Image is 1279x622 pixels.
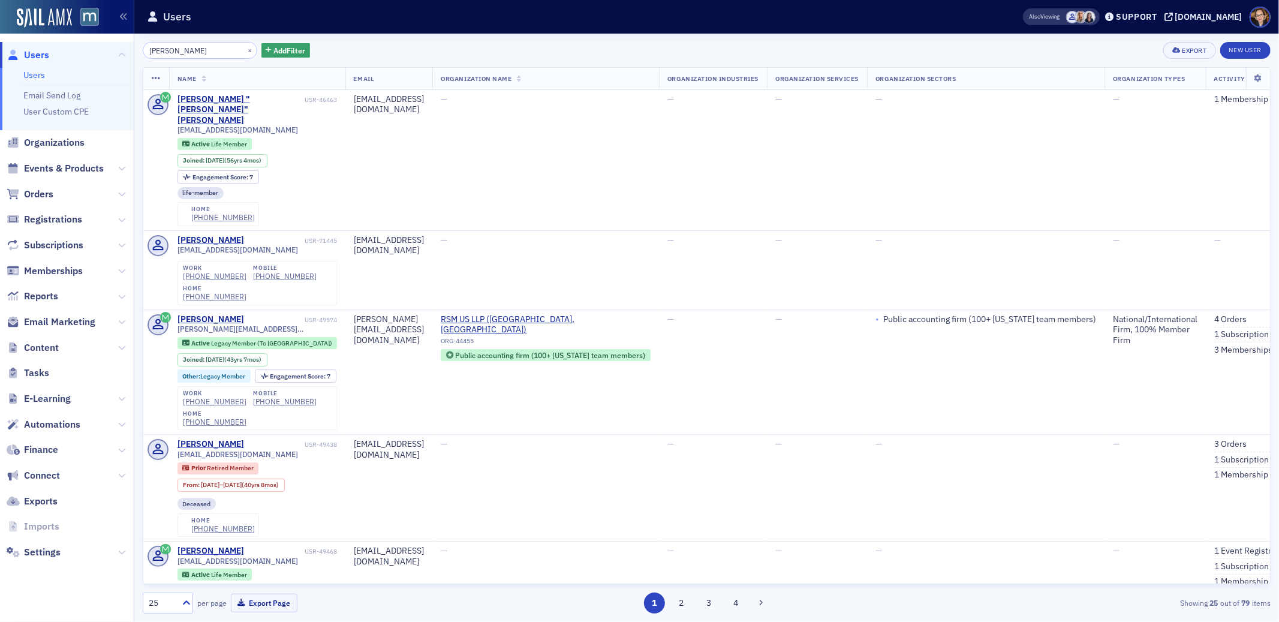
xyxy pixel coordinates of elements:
div: USR-46463 [305,96,337,104]
span: Organizations [24,136,85,149]
div: home [183,410,246,417]
div: – (40yrs 8mos) [201,481,279,489]
a: Memberships [7,265,83,278]
div: (43yrs 7mos) [206,356,261,363]
a: E-Learning [7,392,71,405]
div: Public accounting firm (100+ [US_STATE] team members) [455,352,645,359]
span: Organization Types [1113,74,1185,83]
button: 2 [671,593,692,614]
span: — [775,545,782,556]
div: Joined: 1969-03-20 00:00:00 [177,154,267,167]
a: [PHONE_NUMBER] [191,524,255,533]
div: [PHONE_NUMBER] [253,272,317,281]
button: × [245,44,255,55]
span: Tasks [24,366,49,380]
div: (56yrs 4mos) [206,157,261,164]
div: USR-49468 [246,548,337,555]
a: Orders [7,188,53,201]
a: 1 Membership [1214,470,1268,480]
a: [PERSON_NAME] [177,546,244,557]
button: 1 [644,593,665,614]
span: Engagement Score : [192,173,249,181]
span: [EMAIL_ADDRESS][DOMAIN_NAME] [177,557,299,566]
div: mobile [253,265,317,272]
div: [PERSON_NAME] [177,235,244,246]
a: Finance [7,443,58,456]
a: 1 Membership [1214,94,1268,105]
span: — [667,314,674,324]
a: Registrations [7,213,82,226]
div: Prior: Prior: Retired Member [177,462,259,474]
a: Organizations [7,136,85,149]
div: work [183,390,246,397]
a: [PERSON_NAME] [177,314,244,325]
a: [PHONE_NUMBER] [183,272,246,281]
a: 1 Membership [1214,576,1268,587]
span: Justin Chase [1066,11,1079,23]
span: [EMAIL_ADDRESS][DOMAIN_NAME] [177,125,299,134]
span: — [667,545,674,556]
span: [EMAIL_ADDRESS][DOMAIN_NAME] [177,450,299,459]
span: — [667,94,674,104]
span: Email Marketing [24,315,95,329]
span: Joined : [183,356,206,363]
button: 4 [726,593,747,614]
a: Other:Legacy Member [182,372,245,380]
span: Active [191,570,211,579]
button: Export Page [231,594,297,612]
a: 1 Subscription [1214,561,1269,572]
span: From : [183,481,201,489]
span: Settings [24,546,61,559]
div: Support [1116,11,1157,22]
span: — [441,235,447,245]
a: SailAMX [17,8,72,28]
span: Email [354,74,374,83]
span: — [441,94,447,104]
span: — [1113,94,1119,104]
div: 7 [192,174,253,181]
span: Connect [24,469,60,482]
span: Content [24,341,59,354]
div: Active: Active: Life Member [177,138,252,150]
span: [EMAIL_ADDRESS][DOMAIN_NAME] [177,245,299,254]
span: Life Member [211,570,247,579]
span: Exports [24,495,58,508]
span: Organization Name [441,74,511,83]
a: Active Legacy Member (To [GEOGRAPHIC_DATA]) [182,339,332,347]
a: Imports [7,520,59,533]
button: AddFilter [261,43,311,58]
span: Reports [24,290,58,303]
a: [PHONE_NUMBER] [183,292,246,301]
span: — [875,94,882,104]
div: home [183,285,246,292]
div: [PHONE_NUMBER] [253,397,317,406]
span: • [875,314,879,325]
span: — [441,438,447,449]
div: mobile [253,390,317,397]
div: National/International Firm, 100% Member Firm [1113,314,1197,346]
span: [PERSON_NAME][EMAIL_ADDRESS][DOMAIN_NAME] [177,324,338,333]
div: ORG-44455 [441,337,651,349]
a: Settings [7,546,61,559]
div: From: 1977-10-17 00:00:00 [177,479,285,492]
span: — [1113,438,1119,449]
span: Imports [24,520,59,533]
a: Active Life Member [182,140,246,148]
span: Viewing [1030,13,1060,21]
span: — [1113,235,1119,245]
span: [DATE] [206,156,224,164]
div: [EMAIL_ADDRESS][DOMAIN_NAME] [354,546,424,567]
a: [PERSON_NAME] [177,439,244,450]
span: Name [177,74,197,83]
a: [PHONE_NUMBER] [183,417,246,426]
div: USR-49438 [246,441,337,449]
div: Active: Active: Legacy Member (To Delete) [177,337,338,349]
a: Email Send Log [23,90,80,101]
a: [PHONE_NUMBER] [191,213,255,222]
div: Engagement Score: 7 [255,369,336,383]
div: [DOMAIN_NAME] [1175,11,1242,22]
a: Content [7,341,59,354]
